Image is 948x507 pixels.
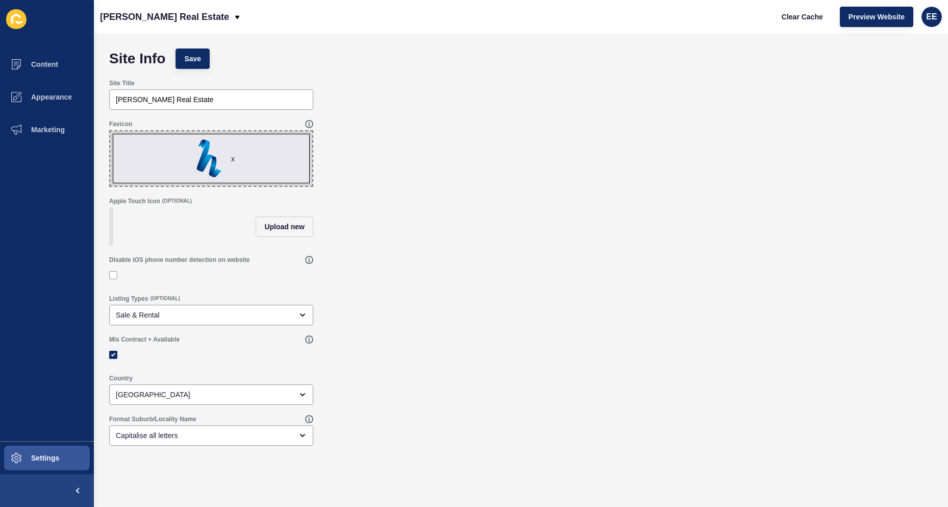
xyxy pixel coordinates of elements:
div: open menu [109,425,313,446]
span: Preview Website [849,12,905,22]
label: Country [109,374,133,382]
div: open menu [109,305,313,325]
span: EE [926,12,937,22]
span: Upload new [264,222,305,232]
span: Clear Cache [782,12,823,22]
span: Save [184,54,201,64]
label: Disable iOS phone number detection on website [109,256,250,264]
label: Mix Contract + Available [109,335,180,344]
label: Site Title [109,79,135,87]
span: (OPTIONAL) [162,198,192,205]
div: open menu [109,384,313,405]
label: Listing Types [109,295,148,303]
button: Save [176,49,210,69]
p: [PERSON_NAME] Real Estate [100,4,229,30]
label: Apple Touch Icon [109,197,160,205]
h1: Site Info [109,54,165,64]
label: Format Suburb/Locality Name [109,415,196,423]
button: Preview Website [840,7,913,27]
button: Clear Cache [773,7,832,27]
div: x [231,154,235,164]
button: Upload new [256,216,313,237]
label: Favicon [109,120,132,128]
span: (OPTIONAL) [150,295,180,302]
